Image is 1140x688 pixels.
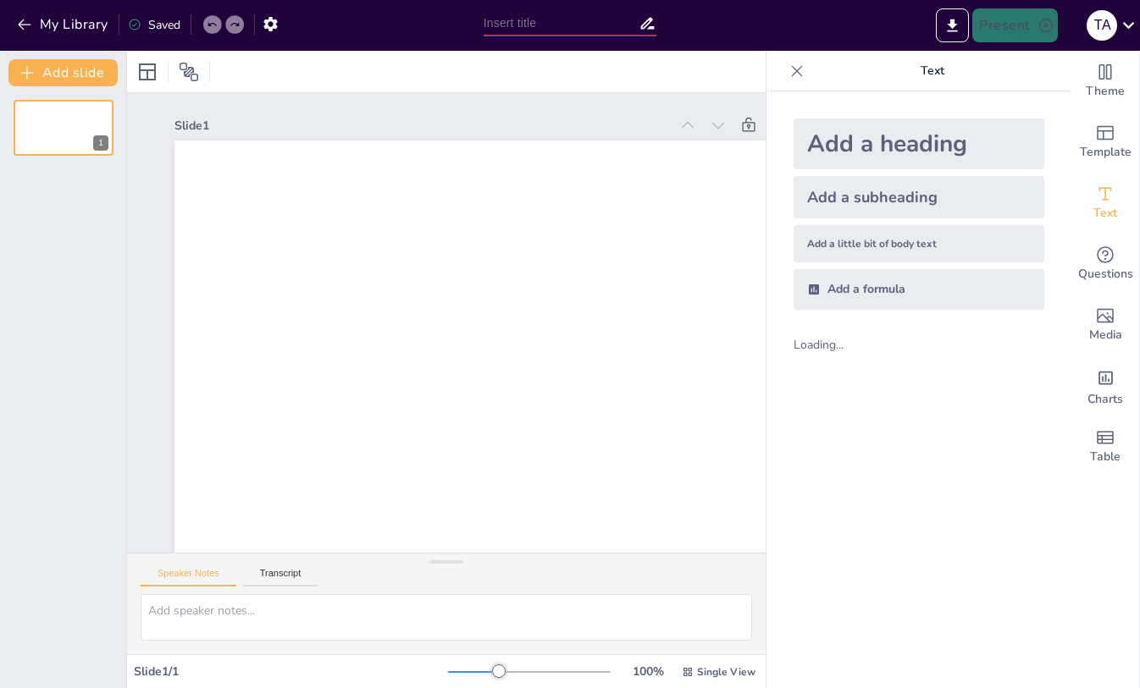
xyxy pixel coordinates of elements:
[128,17,180,33] div: Saved
[794,176,1044,218] div: Add a subheading
[8,59,118,86] button: Add slide
[794,337,872,353] div: Loading...
[794,118,1044,169] div: Add a heading
[484,11,639,36] input: Insert title
[972,8,1057,42] button: Present
[936,8,969,42] button: Export to PowerPoint
[1093,204,1117,223] span: Text
[1071,416,1139,477] div: Add a table
[811,51,1054,91] p: Text
[1086,82,1125,101] span: Theme
[1089,326,1122,344] span: Media
[697,665,755,679] span: Single View
[243,568,318,586] button: Transcript
[1087,10,1117,41] div: T A
[93,135,108,151] div: 1
[141,568,236,586] button: Speaker Notes
[179,62,199,82] span: Position
[13,11,115,38] button: My Library
[1071,112,1139,173] div: Add ready made slides
[1078,265,1133,283] span: Questions
[174,118,669,134] div: Slide 1
[1087,390,1123,409] span: Charts
[14,100,113,156] div: 1
[794,269,1044,310] div: Add a formula
[1071,234,1139,294] div: Get real-time input from your audience
[1087,8,1117,42] button: T A
[1080,143,1132,162] span: Template
[134,663,448,680] div: Slide 1 / 1
[1071,51,1139,112] div: Change the overall theme
[1071,173,1139,234] div: Add text boxes
[134,58,161,85] div: Layout
[1071,355,1139,416] div: Add charts and graphs
[1071,294,1139,355] div: Add images, graphics, shapes or video
[1090,448,1121,466] span: Table
[628,663,668,680] div: 100 %
[794,225,1044,262] div: Add a little bit of body text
